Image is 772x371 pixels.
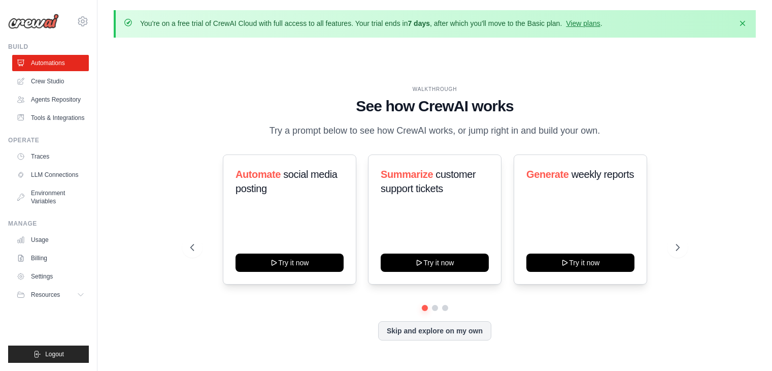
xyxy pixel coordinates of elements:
button: Skip and explore on my own [378,321,491,341]
p: Try a prompt below to see how CrewAI works, or jump right in and build your own. [264,123,606,138]
span: Automate [236,169,281,180]
div: Operate [8,136,89,144]
span: weekly reports [572,169,634,180]
a: LLM Connections [12,167,89,183]
a: Automations [12,55,89,71]
button: Try it now [236,254,344,272]
a: Environment Variables [12,185,89,209]
button: Try it now [526,254,634,272]
span: Generate [526,169,569,180]
a: Traces [12,148,89,165]
button: Resources [12,287,89,303]
button: Try it now [381,254,489,272]
h1: See how CrewAI works [190,97,680,115]
button: Logout [8,346,89,363]
span: Summarize [381,169,433,180]
a: Settings [12,268,89,285]
div: WALKTHROUGH [190,85,680,93]
a: Billing [12,250,89,266]
a: Usage [12,232,89,248]
span: social media posting [236,169,338,194]
a: Tools & Integrations [12,110,89,126]
a: Agents Repository [12,91,89,108]
strong: 7 days [408,19,430,27]
div: Manage [8,220,89,228]
a: Crew Studio [12,73,89,89]
p: You're on a free trial of CrewAI Cloud with full access to all features. Your trial ends in , aft... [140,18,602,28]
img: Logo [8,14,59,29]
a: View plans [566,19,600,27]
span: Logout [45,350,64,358]
span: Resources [31,291,60,299]
div: Build [8,43,89,51]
